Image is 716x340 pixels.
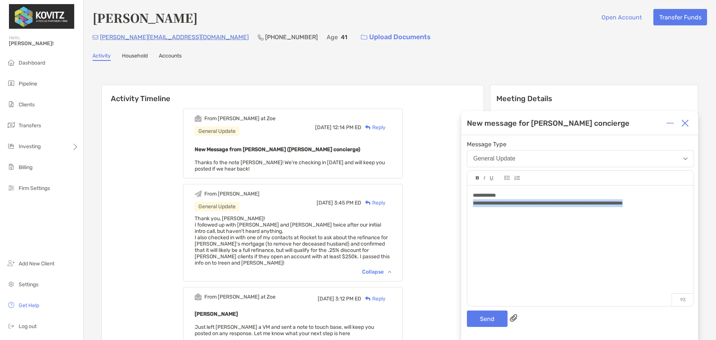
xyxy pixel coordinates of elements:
img: Editor control icon [490,176,493,180]
img: dashboard icon [7,58,16,67]
img: Event icon [195,190,202,197]
b: [PERSON_NAME] [195,311,238,317]
img: pipeline icon [7,79,16,88]
img: billing icon [7,162,16,171]
span: Get Help [19,302,39,309]
span: [PERSON_NAME]! [9,40,79,47]
img: Reply icon [365,296,371,301]
img: Reply icon [365,200,371,205]
img: Zoe Logo [9,3,74,30]
span: 12:14 PM ED [333,124,361,131]
img: logout icon [7,321,16,330]
img: Reply icon [365,125,371,130]
span: [DATE] [315,124,332,131]
img: firm-settings icon [7,183,16,192]
img: Email Icon [92,35,98,40]
p: [PHONE_NUMBER] [265,32,318,42]
div: From [PERSON_NAME] [204,191,260,197]
img: get-help icon [7,300,16,309]
h4: [PERSON_NAME] [92,9,198,26]
span: Message Type [467,141,694,148]
a: Upload Documents [356,29,436,45]
img: Editor control icon [476,176,479,180]
div: General Update [473,155,515,162]
p: 41 [341,32,347,42]
p: Age [327,32,338,42]
span: Settings [19,281,38,288]
img: button icon [361,35,367,40]
img: settings icon [7,280,16,288]
b: New Message from [PERSON_NAME] ([PERSON_NAME] concierge) [195,146,360,153]
img: Phone Icon [258,34,264,40]
span: Thank you, [PERSON_NAME]! I followed up with [PERSON_NAME] and [PERSON_NAME] twice after our init... [195,215,390,266]
p: Meeting Details [496,94,692,103]
span: [DATE] [317,200,333,206]
img: clients icon [7,100,16,109]
div: Reply [361,199,386,207]
span: Just left [PERSON_NAME] a VM and sent a note to touch base, will keep you posted on any response.... [195,324,374,337]
span: Clients [19,102,35,108]
span: 3:12 PM ED [335,296,361,302]
p: [PERSON_NAME][EMAIL_ADDRESS][DOMAIN_NAME] [100,32,249,42]
button: Open Account [596,9,647,25]
img: Event icon [195,115,202,122]
img: Chevron icon [388,271,391,273]
div: Collapse [362,269,391,275]
span: 3:45 PM ED [334,200,361,206]
div: Reply [361,124,386,131]
p: 93 [672,293,694,306]
img: paperclip attachments [510,314,517,322]
img: Event icon [195,293,202,300]
img: Editor control icon [514,176,520,180]
img: Close [681,119,689,127]
img: Editor control icon [484,176,485,180]
img: add_new_client icon [7,259,16,268]
div: Reply [361,295,386,303]
a: Activity [92,53,111,61]
span: Add New Client [19,261,54,267]
span: Billing [19,164,32,171]
span: Thanks fo the note [PERSON_NAME]! We're checking in [DATE] and will keep you posted if we hear back! [195,159,385,172]
div: General Update [195,127,239,136]
img: transfers icon [7,121,16,130]
button: General Update [467,150,694,167]
span: Investing [19,143,41,150]
a: Accounts [159,53,182,61]
span: Log out [19,323,37,330]
h6: Activity Timeline [102,85,484,103]
img: Editor control icon [505,176,510,180]
div: From [PERSON_NAME] at Zoe [204,115,276,122]
img: Open dropdown arrow [683,157,688,160]
div: New message for [PERSON_NAME] concierge [467,119,629,128]
div: General Update [195,202,239,211]
span: Pipeline [19,81,37,87]
button: Send [467,311,508,327]
span: [DATE] [318,296,334,302]
span: Dashboard [19,60,45,66]
button: Transfer Funds [653,9,707,25]
span: Transfers [19,122,41,129]
a: Household [122,53,148,61]
img: investing icon [7,141,16,150]
span: Firm Settings [19,185,50,191]
div: From [PERSON_NAME] at Zoe [204,294,276,300]
img: Expand or collapse [666,119,674,127]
